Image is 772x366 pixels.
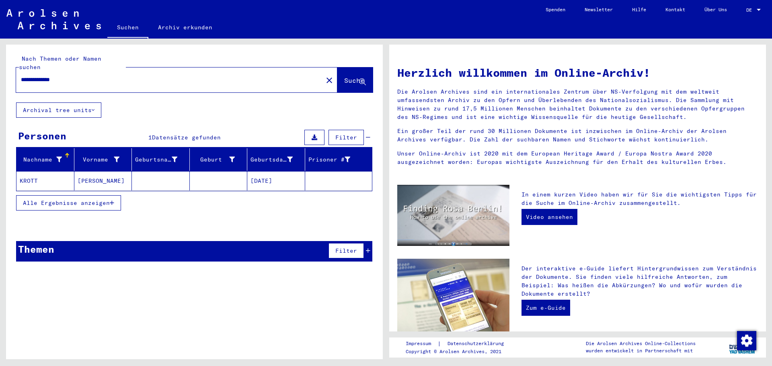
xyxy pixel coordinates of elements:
[522,209,577,225] a: Video ansehen
[308,155,351,164] div: Prisoner #
[23,199,110,207] span: Alle Ergebnisse anzeigen
[344,76,364,84] span: Suche
[135,155,177,164] div: Geburtsname
[190,148,248,171] mat-header-cell: Geburt‏
[397,149,758,166] p: Unser Online-Archiv ist 2020 mit dem European Heritage Award / Europa Nostra Award 2020 ausgezeic...
[148,18,222,37] a: Archiv erkunden
[74,148,132,171] mat-header-cell: Vorname
[586,340,696,347] p: Die Arolsen Archives Online-Collections
[397,259,509,333] img: eguide.jpg
[16,102,101,118] button: Archival tree units
[148,134,152,141] span: 1
[6,9,101,29] img: Arolsen_neg.svg
[321,72,337,88] button: Clear
[586,347,696,354] p: wurden entwickelt in Partnerschaft mit
[152,134,221,141] span: Datensätze gefunden
[308,153,363,166] div: Prisoner #
[727,337,758,357] img: yv_logo.png
[107,18,148,39] a: Suchen
[20,155,62,164] div: Nachname
[247,148,305,171] mat-header-cell: Geburtsdatum
[406,348,513,355] p: Copyright © Arolsen Archives, 2021
[305,148,372,171] mat-header-cell: Prisoner #
[737,331,756,350] img: Zustimmung ändern
[522,190,758,207] p: In einem kurzen Video haben wir für Sie die wichtigsten Tipps für die Suche im Online-Archiv zusa...
[335,247,357,254] span: Filter
[78,155,120,164] div: Vorname
[16,148,74,171] mat-header-cell: Nachname
[746,7,755,13] span: DE
[74,171,132,190] mat-cell: [PERSON_NAME]
[397,127,758,144] p: Ein großer Teil der rund 30 Millionen Dokumente ist inzwischen im Online-Archiv der Arolsen Archi...
[397,64,758,81] h1: Herzlich willkommen im Online-Archiv!
[19,55,101,71] mat-label: Nach Themen oder Namen suchen
[132,148,190,171] mat-header-cell: Geburtsname
[397,185,509,246] img: video.jpg
[522,300,570,316] a: Zum e-Guide
[247,171,305,190] mat-cell: [DATE]
[335,134,357,141] span: Filter
[250,153,305,166] div: Geburtsdatum
[324,76,334,85] mat-icon: close
[337,67,373,92] button: Suche
[406,339,513,348] div: |
[329,243,364,258] button: Filter
[522,264,758,298] p: Der interaktive e-Guide liefert Hintergrundwissen zum Verständnis der Dokumente. Sie finden viele...
[16,171,74,190] mat-cell: KROTT
[193,155,235,164] div: Geburt‏
[397,88,758,121] p: Die Arolsen Archives sind ein internationales Zentrum über NS-Verfolgung mit dem weltweit umfasse...
[18,242,54,256] div: Themen
[441,339,513,348] a: Datenschutzerklärung
[193,153,247,166] div: Geburt‏
[78,153,132,166] div: Vorname
[20,153,74,166] div: Nachname
[135,153,189,166] div: Geburtsname
[16,195,121,211] button: Alle Ergebnisse anzeigen
[250,155,293,164] div: Geburtsdatum
[406,339,437,348] a: Impressum
[329,130,364,145] button: Filter
[18,129,66,143] div: Personen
